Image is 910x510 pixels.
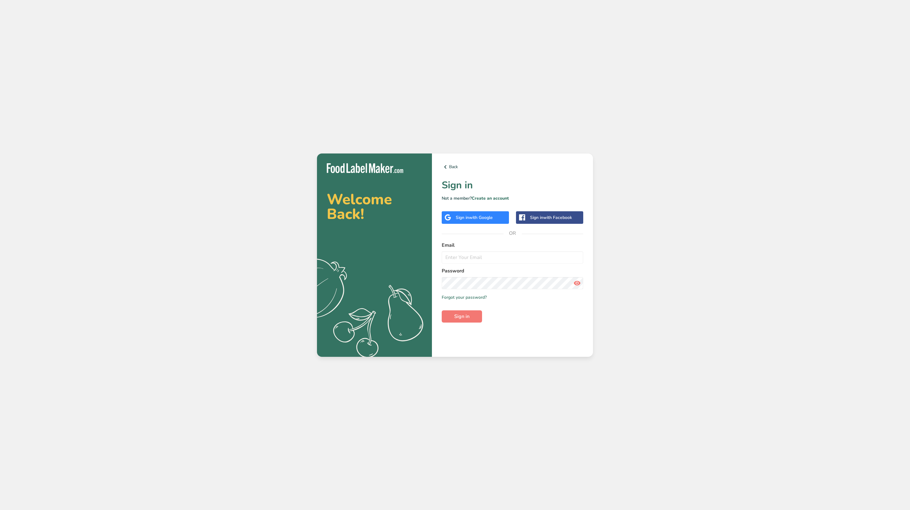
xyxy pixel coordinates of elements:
[442,267,583,275] label: Password
[442,195,583,201] p: Not a member?
[454,313,470,320] span: Sign in
[472,195,509,201] a: Create an account
[543,215,572,220] span: with Facebook
[503,224,522,242] span: OR
[327,163,403,173] img: Food Label Maker
[442,163,583,171] a: Back
[442,242,583,249] label: Email
[442,310,482,323] button: Sign in
[442,294,487,301] a: Forgot your password?
[327,192,422,221] h2: Welcome Back!
[456,214,493,221] div: Sign in
[530,214,572,221] div: Sign in
[442,178,583,193] h1: Sign in
[469,215,493,220] span: with Google
[442,251,583,264] input: Enter Your Email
